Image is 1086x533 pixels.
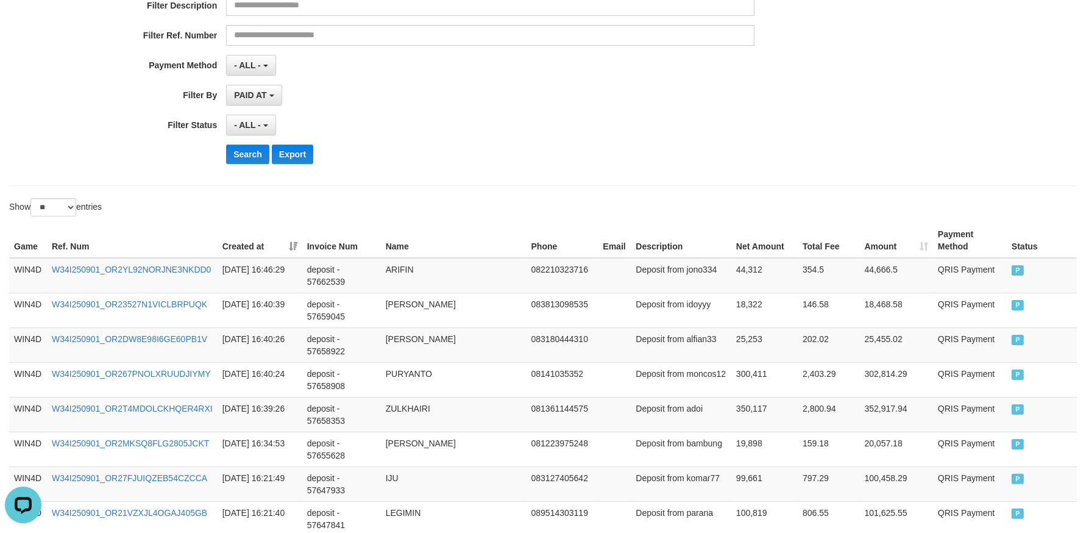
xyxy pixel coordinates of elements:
[933,223,1007,258] th: Payment Method
[731,467,798,501] td: 99,661
[933,293,1007,327] td: QRIS Payment
[1012,300,1024,310] span: PAID
[52,473,207,483] a: W34I250901_OR27FJUIQZEB54CZCCA
[631,397,731,432] td: Deposit from adoi
[381,223,527,258] th: Name
[798,258,859,293] td: 354.5
[860,397,933,432] td: 352,917.94
[52,404,213,413] a: W34I250901_OR2T4MDOLCKHQER4RXI
[30,198,76,216] select: Showentries
[1007,223,1077,258] th: Status
[631,293,731,327] td: Deposit from idoyyy
[381,362,527,397] td: PURYANTO
[860,258,933,293] td: 44,666.5
[798,432,859,467] td: 159.18
[933,397,1007,432] td: QRIS Payment
[302,293,381,327] td: deposit - 57659045
[860,327,933,362] td: 25,455.02
[302,258,381,293] td: deposit - 57662539
[527,397,598,432] td: 081361144575
[302,327,381,362] td: deposit - 57658922
[381,258,527,293] td: ARIFIN
[381,467,527,501] td: IJU
[631,258,731,293] td: Deposit from jono334
[731,327,798,362] td: 25,253
[381,327,527,362] td: [PERSON_NAME]
[731,258,798,293] td: 44,312
[1012,404,1024,415] span: PAID
[631,432,731,467] td: Deposit from bambung
[302,467,381,501] td: deposit - 57647933
[302,223,381,258] th: Invoice Num
[9,327,47,362] td: WIN4D
[731,223,798,258] th: Net Amount
[598,223,631,258] th: Email
[226,55,275,76] button: - ALL -
[798,293,859,327] td: 146.58
[527,258,598,293] td: 082210323716
[798,327,859,362] td: 202.02
[1012,370,1024,380] span: PAID
[234,90,266,100] span: PAID AT
[234,120,261,130] span: - ALL -
[1012,439,1024,449] span: PAID
[226,85,282,106] button: PAID AT
[1012,474,1024,484] span: PAID
[9,362,47,397] td: WIN4D
[218,327,302,362] td: [DATE] 16:40:26
[631,223,731,258] th: Description
[218,362,302,397] td: [DATE] 16:40:24
[731,293,798,327] td: 18,322
[52,508,207,518] a: W34I250901_OR21VZXJL4OGAJ405GB
[860,432,933,467] td: 20,057.18
[860,467,933,501] td: 100,458.29
[52,265,211,274] a: W34I250901_OR2YL92NORJNE3NKDD0
[381,432,527,467] td: [PERSON_NAME]
[9,198,102,216] label: Show entries
[527,432,598,467] td: 081223975248
[234,60,261,70] span: - ALL -
[218,467,302,501] td: [DATE] 16:21:49
[47,223,218,258] th: Ref. Num
[933,258,1007,293] td: QRIS Payment
[798,223,859,258] th: Total Fee
[52,299,207,309] a: W34I250901_OR23527N1VICLBRPUQK
[933,362,1007,397] td: QRIS Payment
[226,115,275,135] button: - ALL -
[9,397,47,432] td: WIN4D
[860,362,933,397] td: 302,814.29
[9,258,47,293] td: WIN4D
[631,327,731,362] td: Deposit from alfian33
[9,293,47,327] td: WIN4D
[527,293,598,327] td: 083813098535
[302,432,381,467] td: deposit - 57655628
[860,293,933,327] td: 18,468.58
[731,397,798,432] td: 350,117
[798,362,859,397] td: 2,403.29
[381,397,527,432] td: ZULKHAIRI
[1012,509,1024,519] span: PAID
[933,467,1007,501] td: QRIS Payment
[731,432,798,467] td: 19,898
[631,362,731,397] td: Deposit from moncos12
[5,5,41,41] button: Open LiveChat chat widget
[218,293,302,327] td: [DATE] 16:40:39
[798,467,859,501] td: 797.29
[272,145,313,164] button: Export
[52,334,207,344] a: W34I250901_OR2DW8E98I6GE60PB1V
[527,223,598,258] th: Phone
[52,438,209,448] a: W34I250901_OR2MKSQ8FLG2805JCKT
[218,223,302,258] th: Created at: activate to sort column ascending
[9,223,47,258] th: Game
[226,145,269,164] button: Search
[933,432,1007,467] td: QRIS Payment
[527,362,598,397] td: 08141035352
[1012,335,1024,345] span: PAID
[731,362,798,397] td: 300,411
[302,362,381,397] td: deposit - 57658908
[527,327,598,362] td: 083180444310
[381,293,527,327] td: [PERSON_NAME]
[218,258,302,293] td: [DATE] 16:46:29
[860,223,933,258] th: Amount: activate to sort column ascending
[218,397,302,432] td: [DATE] 16:39:26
